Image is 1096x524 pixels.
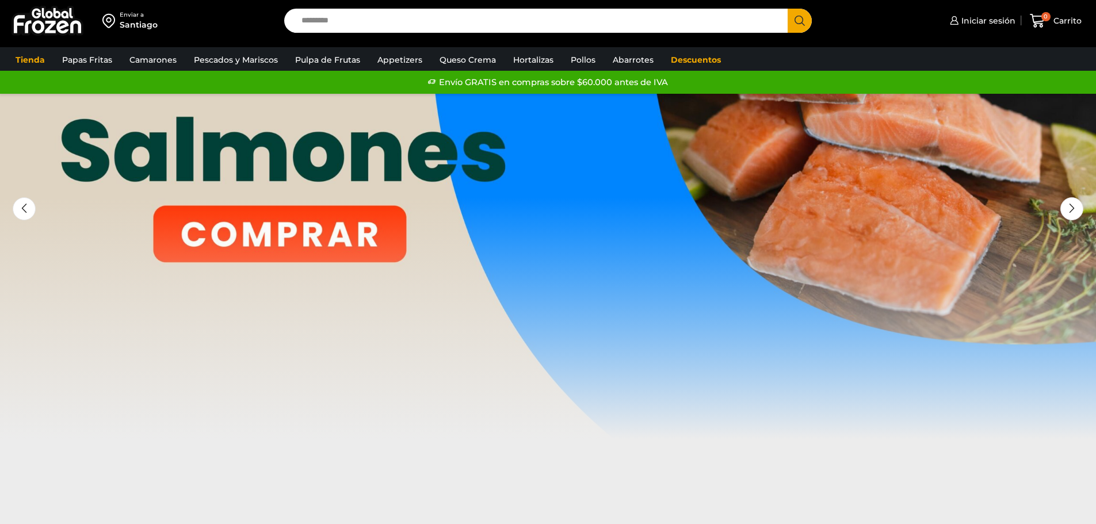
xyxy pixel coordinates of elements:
button: Search button [788,9,812,33]
a: Iniciar sesión [947,9,1015,32]
span: 0 [1041,12,1051,21]
a: Abarrotes [607,49,659,71]
a: Pollos [565,49,601,71]
a: Appetizers [372,49,428,71]
a: Pescados y Mariscos [188,49,284,71]
div: Previous slide [13,197,36,220]
a: Camarones [124,49,182,71]
div: Santiago [120,19,158,30]
a: Pulpa de Frutas [289,49,366,71]
a: Papas Fritas [56,49,118,71]
img: address-field-icon.svg [102,11,120,30]
a: 0 Carrito [1027,7,1084,35]
a: Tienda [10,49,51,71]
a: Hortalizas [507,49,559,71]
span: Iniciar sesión [958,15,1015,26]
a: Queso Crema [434,49,502,71]
span: Carrito [1051,15,1082,26]
div: Next slide [1060,197,1083,220]
div: Enviar a [120,11,158,19]
a: Descuentos [665,49,727,71]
